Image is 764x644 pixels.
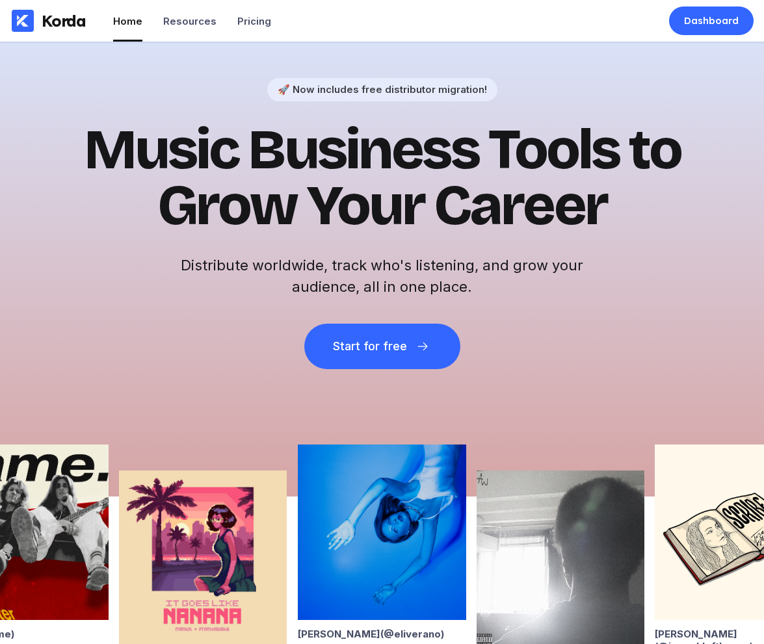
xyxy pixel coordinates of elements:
[298,444,466,620] img: Eli Verano
[304,324,460,369] button: Start for free
[163,15,217,27] div: Resources
[278,83,487,96] div: 🚀 Now includes free distributor migration!
[684,14,739,27] div: Dashboard
[298,628,466,640] div: [PERSON_NAME] (@ eliverano )
[64,122,701,234] h1: Music Business Tools to Grow Your Career
[174,255,590,298] h2: Distribute worldwide, track who's listening, and grow your audience, all in one place.
[237,15,271,27] div: Pricing
[669,6,754,35] a: Dashboard
[113,15,142,27] div: Home
[333,340,407,353] div: Start for free
[42,11,86,31] div: Korda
